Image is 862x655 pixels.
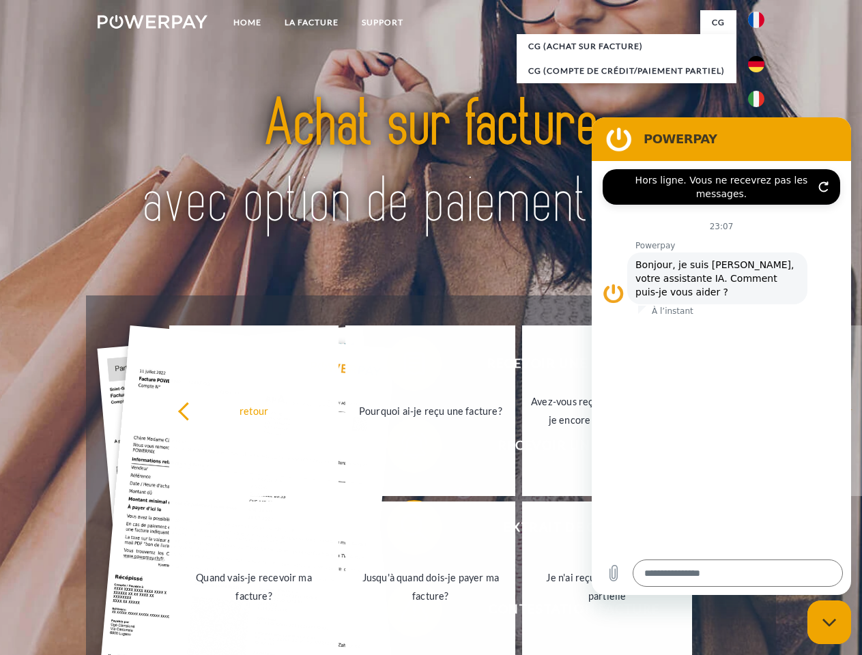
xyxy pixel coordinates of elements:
[592,117,851,595] iframe: Fenêtre de messagerie
[517,59,736,83] a: CG (Compte de crédit/paiement partiel)
[748,12,764,28] img: fr
[177,568,331,605] div: Quand vais-je recevoir ma facture?
[273,10,350,35] a: LA FACTURE
[530,568,684,605] div: Je n'ai reçu qu'une livraison partielle
[130,65,732,261] img: title-powerpay_fr.svg
[222,10,273,35] a: Home
[350,10,415,35] a: Support
[517,34,736,59] a: CG (achat sur facture)
[700,10,736,35] a: CG
[98,15,207,29] img: logo-powerpay-white.svg
[177,401,331,420] div: retour
[530,392,684,429] div: Avez-vous reçu mes paiements, ai-je encore un solde ouvert?
[354,568,507,605] div: Jusqu'à quand dois-je payer ma facture?
[522,325,692,496] a: Avez-vous reçu mes paiements, ai-je encore un solde ouvert?
[748,91,764,107] img: it
[807,600,851,644] iframe: Bouton de lancement de la fenêtre de messagerie, conversation en cours
[354,401,507,420] div: Pourquoi ai-je reçu une facture?
[748,56,764,72] img: de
